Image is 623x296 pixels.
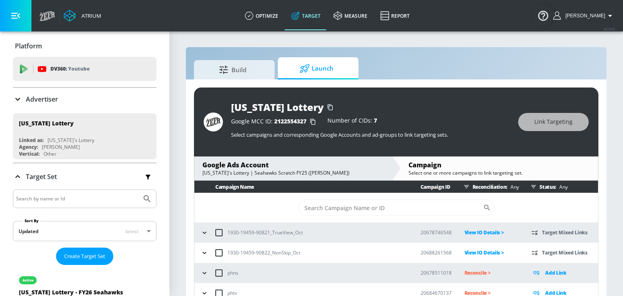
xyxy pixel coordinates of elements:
[527,181,598,193] div: Status:
[64,10,101,22] a: Atrium
[465,248,519,257] p: View IO Details >
[13,113,156,159] div: [US_STATE] LotteryLinked as:[US_STATE]'s LotteryAgency:[PERSON_NAME]Vertical:Other
[23,218,40,223] label: Sort By
[421,228,452,237] p: 20678746548
[286,59,347,78] span: Launch
[19,119,74,127] div: [US_STATE] Lottery
[44,150,56,157] div: Other
[13,88,156,110] div: Advertiser
[298,200,494,216] div: Search CID Name or Number
[556,183,567,191] p: Any
[227,228,303,237] p: 1930-19459-90821_TrueView_Oct
[19,137,44,144] div: Linked as:
[64,252,105,261] span: Create Target Set
[231,118,319,126] div: Google MCC ID:
[202,60,263,79] span: Build
[408,181,452,193] th: Campaign ID
[604,27,615,31] span: v 4.24.0
[68,65,90,73] p: Youtube
[408,161,590,169] div: Campaign
[408,169,590,176] div: Select one or more campaigns to link targeting set.
[56,248,113,265] button: Create Target Set
[298,200,483,216] input: Search Campaign Name or ID
[231,100,324,114] div: [US_STATE] Lottery
[227,269,238,277] p: phns
[421,248,452,257] p: 20688261568
[327,118,377,126] div: Number of CIDs:
[227,248,300,257] p: 1930-19459-90822_NonSkip_Oct
[19,144,38,150] div: Agency:
[48,137,94,144] div: [US_STATE]'s Lottery
[202,169,384,176] div: [US_STATE]'s Lottery | Seahawks Scratch FY25 ([PERSON_NAME])
[16,194,138,204] input: Search by name or Id
[13,163,156,190] div: Target Set
[327,1,374,30] a: measure
[460,181,519,193] div: Reconciliation:
[542,248,588,257] p: Target Mixed Links
[374,1,416,30] a: Report
[542,228,588,237] p: Target Mixed Links
[285,1,327,30] a: Target
[15,42,42,50] p: Platform
[421,269,452,277] p: 20678511018
[553,11,615,21] button: [PERSON_NAME]
[42,144,80,150] div: [PERSON_NAME]
[13,57,156,81] div: DV360: Youtube
[531,268,598,277] div: Add Link
[545,268,567,277] p: Add Link
[202,161,384,169] div: Google Ads Account
[26,172,57,181] p: Target Set
[19,150,40,157] div: Vertical:
[238,1,285,30] a: optimize
[19,228,38,235] div: Updated
[23,278,33,282] div: active
[532,4,554,27] button: Open Resource Center
[50,65,90,73] p: DV360:
[26,95,58,104] p: Advertiser
[274,117,306,125] span: 2122554327
[13,35,156,57] div: Platform
[194,181,408,193] th: Campaign Name
[507,183,519,191] p: Any
[465,268,519,277] p: Reconcile >
[562,13,605,19] span: login as: guillermo.cabrera@zefr.com
[231,131,510,138] p: Select campaigns and corresponding Google Accounts and ad-groups to link targeting sets.
[465,228,519,237] p: View IO Details >
[125,228,139,235] span: latest
[194,156,392,180] div: Google Ads Account[US_STATE]'s Lottery | Seahawks Scratch FY25 ([PERSON_NAME])
[374,117,377,124] span: 7
[78,12,101,19] div: Atrium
